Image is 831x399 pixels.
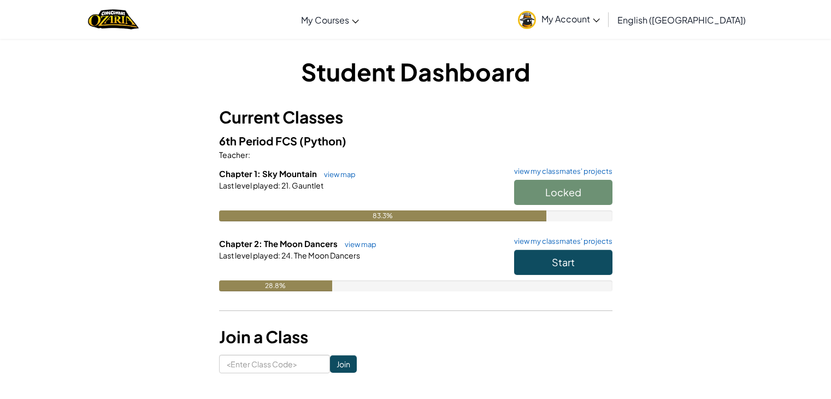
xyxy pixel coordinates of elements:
input: <Enter Class Code> [219,355,330,373]
a: view map [339,240,376,249]
button: Start [514,250,612,275]
span: (Python) [299,134,346,148]
div: 28.8% [219,280,332,291]
span: The Moon Dancers [293,250,360,260]
img: avatar [518,11,536,29]
input: Join [330,355,357,373]
span: : [248,150,250,160]
a: My Account [512,2,605,37]
span: My Account [541,13,600,25]
span: 6th Period FCS [219,134,299,148]
span: Chapter 1: Sky Mountain [219,168,319,179]
h3: Current Classes [219,105,612,130]
span: Last level played [219,180,278,190]
span: 24. [280,250,293,260]
span: Teacher [219,150,248,160]
div: 83.3% [219,210,547,221]
a: English ([GEOGRAPHIC_DATA]) [612,5,751,34]
span: Chapter 2: The Moon Dancers [219,238,339,249]
a: My Courses [296,5,364,34]
span: : [278,180,280,190]
span: Last level played [219,250,278,260]
h3: Join a Class [219,325,612,349]
h1: Student Dashboard [219,55,612,89]
span: : [278,250,280,260]
img: Home [88,8,139,31]
span: 21. [280,180,291,190]
span: My Courses [301,14,349,26]
a: Ozaria by CodeCombat logo [88,8,139,31]
span: English ([GEOGRAPHIC_DATA]) [617,14,746,26]
a: view my classmates' projects [509,168,612,175]
a: view my classmates' projects [509,238,612,245]
a: view map [319,170,356,179]
span: Start [552,256,575,268]
span: Gauntlet [291,180,323,190]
